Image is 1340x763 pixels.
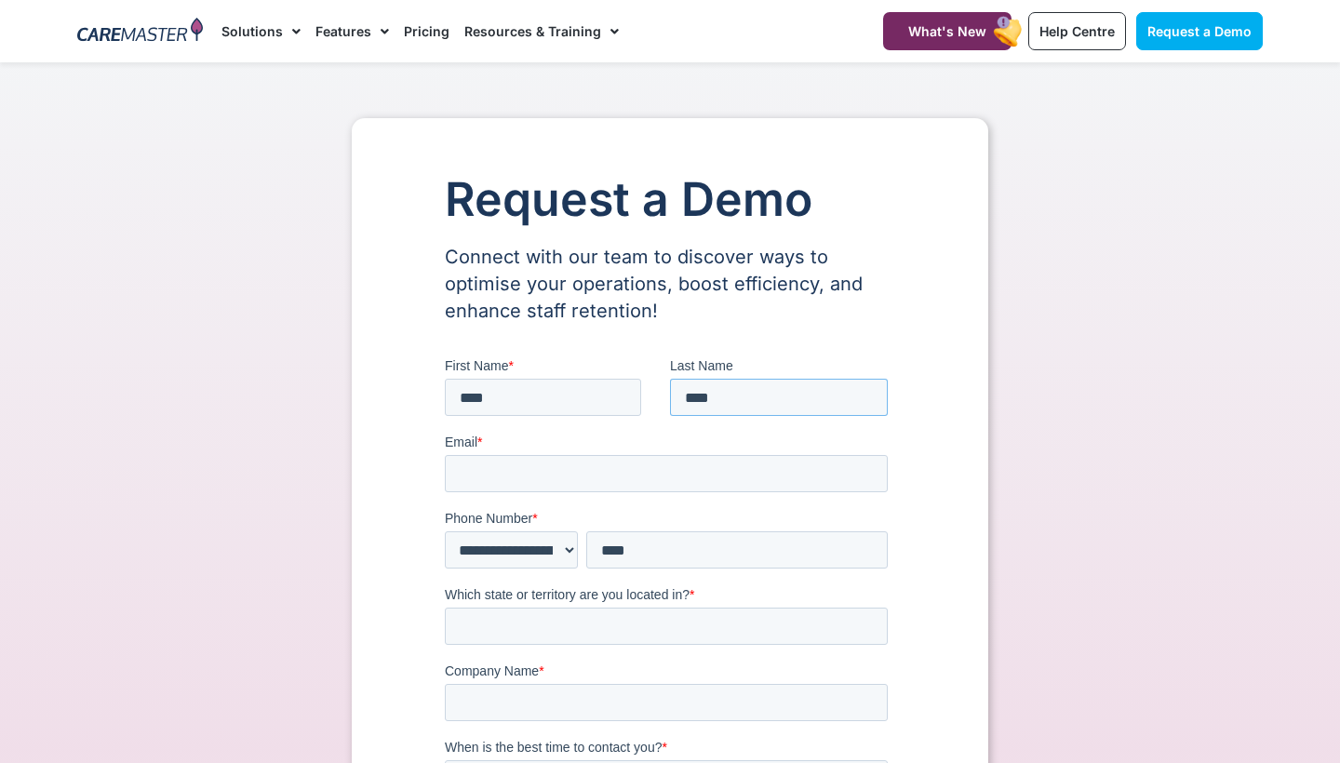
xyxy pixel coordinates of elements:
[1147,23,1252,39] span: Request a Demo
[77,18,203,46] img: CareMaster Logo
[1028,12,1126,50] a: Help Centre
[445,174,895,225] h1: Request a Demo
[20,716,398,731] span: I’m a new NDIS provider or I’m about to set up my NDIS business
[5,717,16,729] input: I’m a new NDIS provider or I’m about to set up my NDIS business
[445,244,895,325] p: Connect with our team to discover ways to optimise your operations, boost efficiency, and enhance...
[1039,23,1115,39] span: Help Centre
[908,23,986,39] span: What's New
[1136,12,1263,50] a: Request a Demo
[20,740,422,755] span: I have an existing NDIS business and need software to operate better
[5,741,16,752] input: I have an existing NDIS business and need software to operate better
[883,12,1012,50] a: What's New
[225,2,288,17] span: Last Name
